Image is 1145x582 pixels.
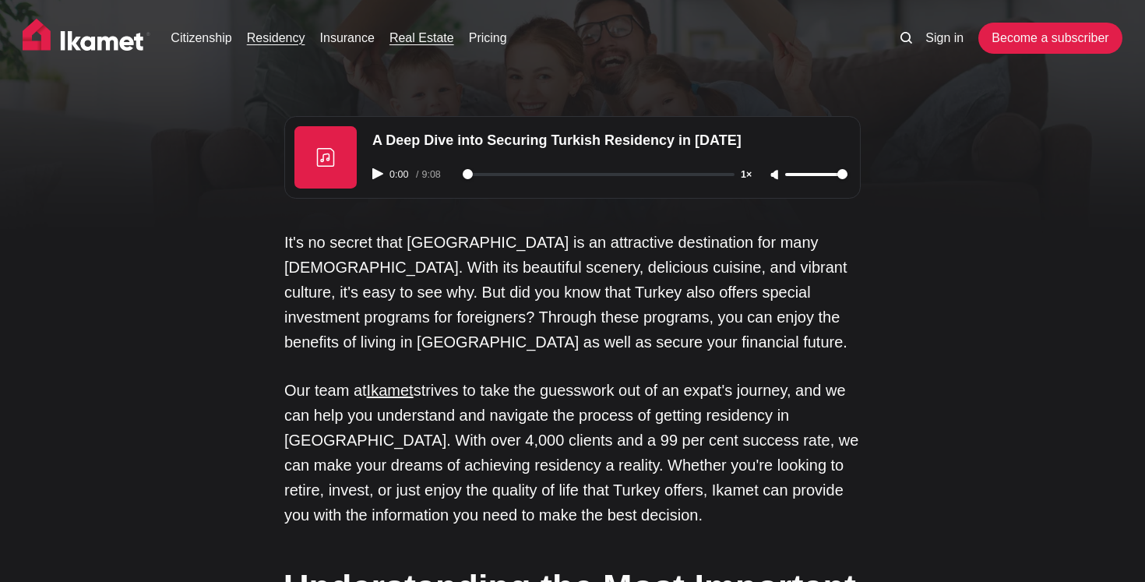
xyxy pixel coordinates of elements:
a: Residency [247,29,305,48]
p: Our team at strives to take the guesswork out of an expat's journey, and we can help you understa... [284,378,861,527]
span: 9:08 [418,169,443,180]
div: A Deep Dive into Securing Turkish Residency in [DATE] [363,126,857,155]
button: Adjust playback speed [738,170,766,180]
a: Insurance [320,29,375,48]
a: Become a subscriber [978,23,1122,54]
button: Unmute [766,169,785,182]
a: Ikamet [367,382,414,399]
p: It's no secret that [GEOGRAPHIC_DATA] is an attractive destination for many [DEMOGRAPHIC_DATA]. W... [284,230,861,354]
div: / [416,170,460,180]
a: Pricing [469,29,507,48]
img: Ikamet home [23,19,150,58]
span: 0:00 [386,170,416,180]
a: Real Estate [389,29,454,48]
button: Play audio [372,168,386,179]
a: Citizenship [171,29,231,48]
a: Sign in [925,29,964,48]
